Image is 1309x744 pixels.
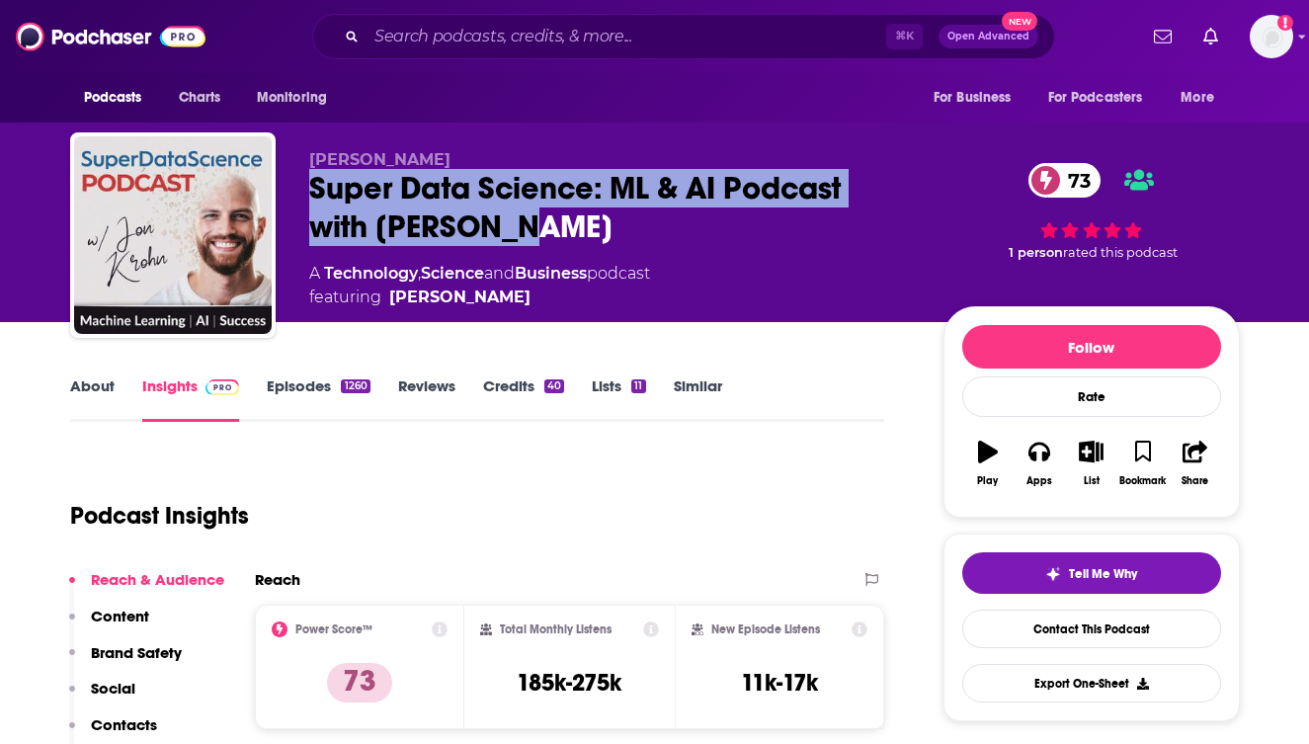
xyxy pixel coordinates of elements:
span: For Business [934,84,1012,112]
h2: New Episode Listens [711,622,820,636]
button: open menu [1035,79,1172,117]
div: 40 [544,379,564,393]
img: User Profile [1250,15,1293,58]
button: open menu [243,79,353,117]
a: Contact This Podcast [962,610,1221,648]
a: Show notifications dropdown [1195,20,1226,53]
span: For Podcasters [1048,84,1143,112]
span: and [484,264,515,283]
span: More [1181,84,1214,112]
span: 1 person [1009,245,1063,260]
p: Content [91,607,149,625]
div: Search podcasts, credits, & more... [312,14,1055,59]
svg: Add a profile image [1277,15,1293,31]
button: Apps [1014,428,1065,499]
button: Open AdvancedNew [939,25,1038,48]
h3: 11k-17k [741,668,818,698]
div: 1260 [341,379,369,393]
button: Show profile menu [1250,15,1293,58]
img: tell me why sparkle [1045,566,1061,582]
button: Follow [962,325,1221,369]
a: Lists11 [592,376,645,422]
h3: 185k-275k [517,668,621,698]
a: About [70,376,115,422]
h2: Power Score™ [295,622,372,636]
div: A podcast [309,262,650,309]
p: 73 [327,663,392,703]
span: Logged in as HWdata [1250,15,1293,58]
div: Play [977,475,998,487]
p: Contacts [91,715,157,734]
button: Export One-Sheet [962,664,1221,703]
div: 73 1 personrated this podcast [943,150,1240,274]
img: Podchaser Pro [205,379,240,395]
div: List [1084,475,1100,487]
div: Bookmark [1119,475,1166,487]
span: Monitoring [257,84,327,112]
a: Business [515,264,587,283]
img: Super Data Science: ML & AI Podcast with Jon Krohn [74,136,272,334]
p: Social [91,679,135,698]
button: Bookmark [1117,428,1169,499]
div: Apps [1026,475,1052,487]
span: ⌘ K [886,24,923,49]
button: open menu [1167,79,1239,117]
p: Reach & Audience [91,570,224,589]
h2: Reach [255,570,300,589]
a: Credits40 [483,376,564,422]
span: [PERSON_NAME] [309,150,450,169]
p: Brand Safety [91,643,182,662]
button: Content [69,607,149,643]
div: 11 [631,379,645,393]
button: tell me why sparkleTell Me Why [962,552,1221,594]
span: 73 [1048,163,1101,198]
a: Reviews [398,376,455,422]
span: New [1002,12,1037,31]
input: Search podcasts, credits, & more... [367,21,886,52]
a: InsightsPodchaser Pro [142,376,240,422]
span: Podcasts [84,84,142,112]
a: Technology [324,264,418,283]
a: Episodes1260 [267,376,369,422]
a: 73 [1028,163,1101,198]
button: open menu [70,79,168,117]
div: Share [1182,475,1208,487]
span: featuring [309,286,650,309]
span: rated this podcast [1063,245,1178,260]
h2: Total Monthly Listens [500,622,612,636]
button: List [1065,428,1116,499]
button: Reach & Audience [69,570,224,607]
a: Science [421,264,484,283]
a: Charts [166,79,233,117]
h1: Podcast Insights [70,501,249,531]
button: Share [1169,428,1220,499]
span: , [418,264,421,283]
button: Social [69,679,135,715]
div: Rate [962,376,1221,417]
a: Jon Krohn [389,286,531,309]
a: Similar [674,376,722,422]
img: Podchaser - Follow, Share and Rate Podcasts [16,18,205,55]
button: open menu [920,79,1036,117]
button: Play [962,428,1014,499]
span: Charts [179,84,221,112]
a: Show notifications dropdown [1146,20,1180,53]
span: Open Advanced [947,32,1029,41]
span: Tell Me Why [1069,566,1137,582]
button: Brand Safety [69,643,182,680]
